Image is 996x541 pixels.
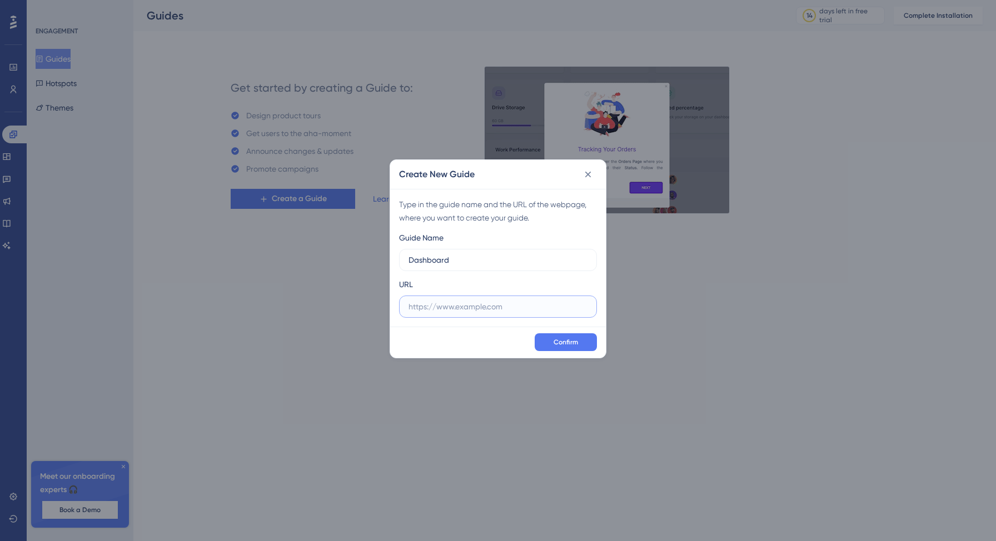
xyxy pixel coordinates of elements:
[554,338,578,347] span: Confirm
[399,231,444,244] div: Guide Name
[409,254,587,266] input: How to Create
[399,168,475,181] h2: Create New Guide
[399,278,413,291] div: URL
[409,300,587,313] input: https://www.example.com
[399,198,597,224] div: Type in the guide name and the URL of the webpage, where you want to create your guide.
